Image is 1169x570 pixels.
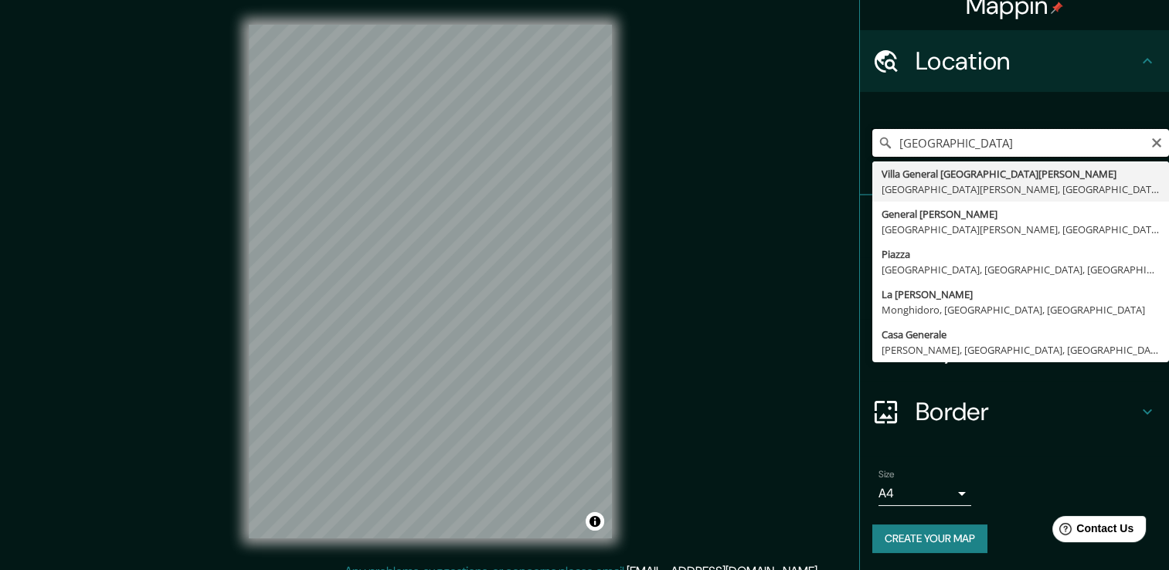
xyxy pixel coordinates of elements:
[916,46,1138,76] h4: Location
[586,512,604,531] button: Toggle attribution
[872,524,987,553] button: Create your map
[882,342,1160,358] div: [PERSON_NAME], [GEOGRAPHIC_DATA], [GEOGRAPHIC_DATA]
[878,468,895,481] label: Size
[882,287,1160,302] div: La [PERSON_NAME]
[860,30,1169,92] div: Location
[882,166,1160,182] div: Villa General [GEOGRAPHIC_DATA][PERSON_NAME]
[882,302,1160,317] div: Monghidoro, [GEOGRAPHIC_DATA], [GEOGRAPHIC_DATA]
[249,25,612,538] canvas: Map
[882,222,1160,237] div: [GEOGRAPHIC_DATA][PERSON_NAME], [GEOGRAPHIC_DATA], [GEOGRAPHIC_DATA]
[916,334,1138,365] h4: Layout
[882,246,1160,262] div: Piazza
[860,381,1169,443] div: Border
[860,319,1169,381] div: Layout
[1051,2,1063,14] img: pin-icon.png
[860,195,1169,257] div: Pins
[916,396,1138,427] h4: Border
[882,262,1160,277] div: [GEOGRAPHIC_DATA], [GEOGRAPHIC_DATA], [GEOGRAPHIC_DATA]
[1031,510,1152,553] iframe: Help widget launcher
[860,257,1169,319] div: Style
[872,129,1169,157] input: Pick your city or area
[882,182,1160,197] div: [GEOGRAPHIC_DATA][PERSON_NAME], [GEOGRAPHIC_DATA]
[882,327,1160,342] div: Casa Generale
[882,206,1160,222] div: General [PERSON_NAME]
[878,481,971,506] div: A4
[1150,134,1163,149] button: Clear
